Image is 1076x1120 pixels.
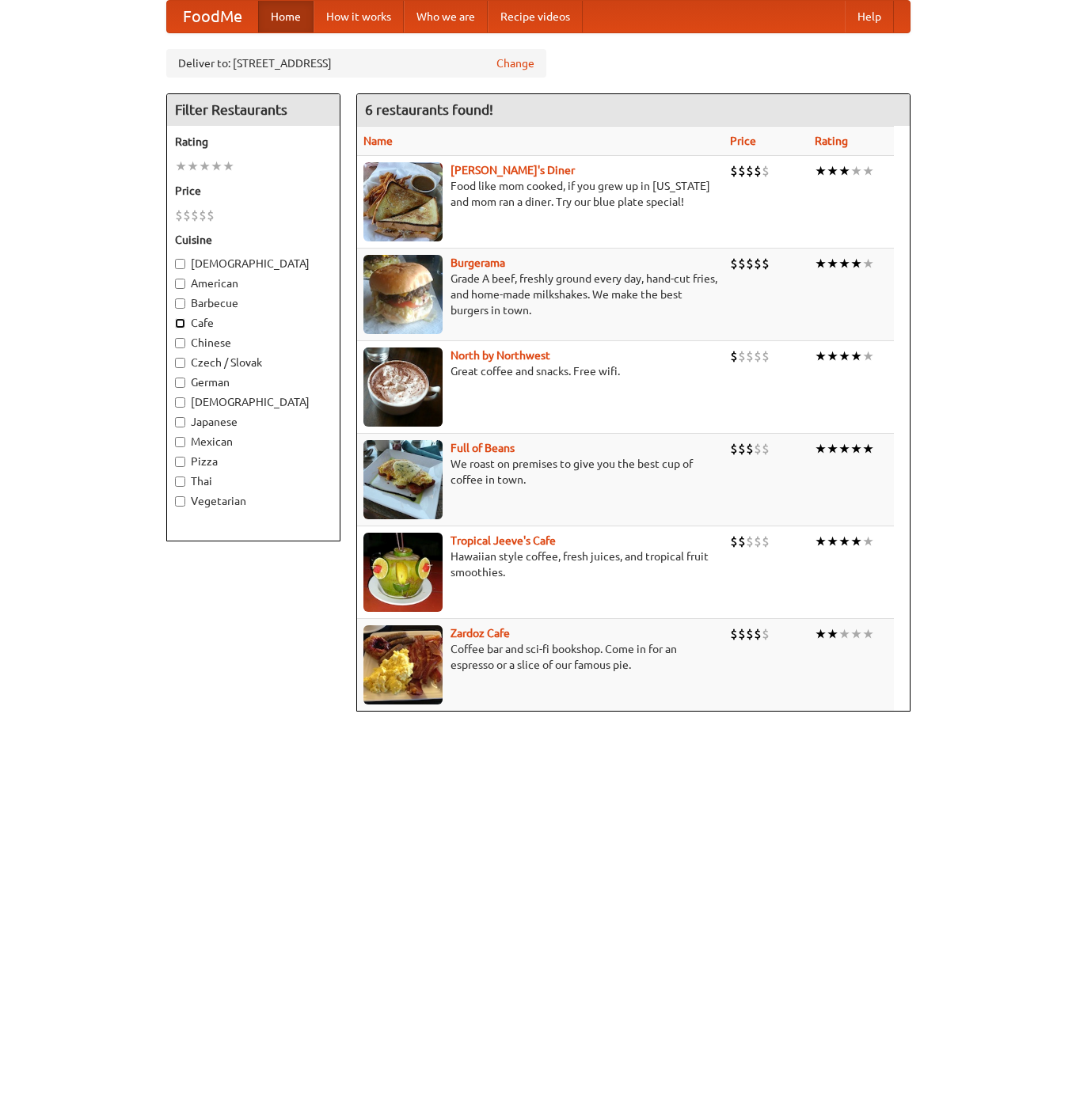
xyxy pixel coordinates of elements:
[363,363,717,379] p: Great coffee and snacks. Free wifi.
[183,207,191,224] li: $
[754,162,762,180] li: $
[363,440,443,519] img: beans.jpg
[815,625,827,643] li: ★
[827,162,838,180] li: ★
[175,434,332,450] label: Mexican
[175,417,185,427] input: Japanese
[222,158,234,175] li: ★
[862,255,874,272] li: ★
[850,255,862,272] li: ★
[815,533,827,550] li: ★
[815,162,827,180] li: ★
[166,49,546,78] div: Deliver to: [STREET_ADDRESS]
[175,397,185,408] input: [DEMOGRAPHIC_DATA]
[199,207,207,224] li: $
[175,183,332,199] h5: Price
[175,315,332,331] label: Cafe
[175,158,187,175] li: ★
[746,625,754,643] li: $
[762,255,770,272] li: $
[746,440,754,457] li: $
[754,533,762,550] li: $
[175,378,185,388] input: German
[730,440,738,457] li: $
[738,533,746,550] li: $
[762,625,770,643] li: $
[175,335,332,351] label: Chinese
[762,533,770,550] li: $
[762,347,770,365] li: $
[746,533,754,550] li: $
[451,534,556,547] a: Tropical Jeeve's Cafe
[754,347,762,365] li: $
[175,374,332,390] label: German
[730,255,738,272] li: $
[167,1,258,32] a: FoodMe
[850,533,862,550] li: ★
[207,207,215,224] li: $
[746,162,754,180] li: $
[404,1,488,32] a: Who we are
[363,178,717,210] p: Food like mom cooked, if you grew up in [US_STATE] and mom ran a diner. Try our blue plate special!
[815,135,848,147] a: Rating
[827,440,838,457] li: ★
[365,102,493,117] ng-pluralize: 6 restaurants found!
[862,625,874,643] li: ★
[191,207,199,224] li: $
[762,162,770,180] li: $
[451,164,575,177] a: [PERSON_NAME]'s Diner
[175,298,185,309] input: Barbecue
[175,473,332,489] label: Thai
[175,207,183,224] li: $
[838,347,850,365] li: ★
[838,533,850,550] li: ★
[838,162,850,180] li: ★
[730,347,738,365] li: $
[175,457,185,467] input: Pizza
[175,259,185,269] input: [DEMOGRAPHIC_DATA]
[175,358,185,368] input: Czech / Slovak
[451,256,505,269] a: Burgerama
[175,493,332,509] label: Vegetarian
[451,627,510,640] a: Zardoz Cafe
[175,256,332,271] label: [DEMOGRAPHIC_DATA]
[175,355,332,370] label: Czech / Slovak
[363,533,443,612] img: jeeves.jpg
[730,533,738,550] li: $
[175,295,332,311] label: Barbecue
[363,255,443,334] img: burgerama.jpg
[746,255,754,272] li: $
[363,641,717,673] p: Coffee bar and sci-fi bookshop. Come in for an espresso or a slice of our famous pie.
[754,625,762,643] li: $
[258,1,314,32] a: Home
[754,440,762,457] li: $
[175,275,332,291] label: American
[187,158,199,175] li: ★
[175,394,332,410] label: [DEMOGRAPHIC_DATA]
[211,158,222,175] li: ★
[746,347,754,365] li: $
[862,440,874,457] li: ★
[754,255,762,272] li: $
[738,255,746,272] li: $
[175,338,185,348] input: Chinese
[738,625,746,643] li: $
[730,135,756,147] a: Price
[175,232,332,248] h5: Cuisine
[838,625,850,643] li: ★
[738,162,746,180] li: $
[175,476,185,487] input: Thai
[363,135,393,147] a: Name
[451,442,515,454] a: Full of Beans
[738,440,746,457] li: $
[850,440,862,457] li: ★
[488,1,583,32] a: Recipe videos
[827,625,838,643] li: ★
[815,255,827,272] li: ★
[175,496,185,507] input: Vegetarian
[762,440,770,457] li: $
